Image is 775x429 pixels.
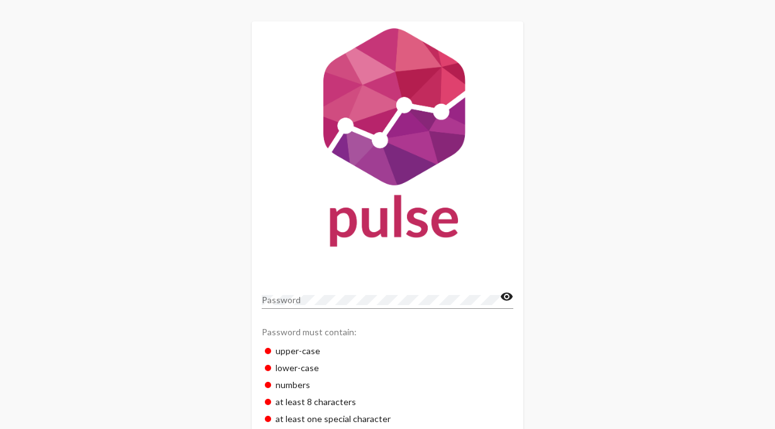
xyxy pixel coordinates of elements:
[262,359,513,376] div: lower-case
[500,289,513,304] mat-icon: visibility
[262,410,513,427] div: at least one special character
[252,21,523,259] img: Pulse For Good Logo
[262,376,513,393] div: numbers
[262,342,513,359] div: upper-case
[262,393,513,410] div: at least 8 characters
[262,320,513,342] div: Password must contain:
